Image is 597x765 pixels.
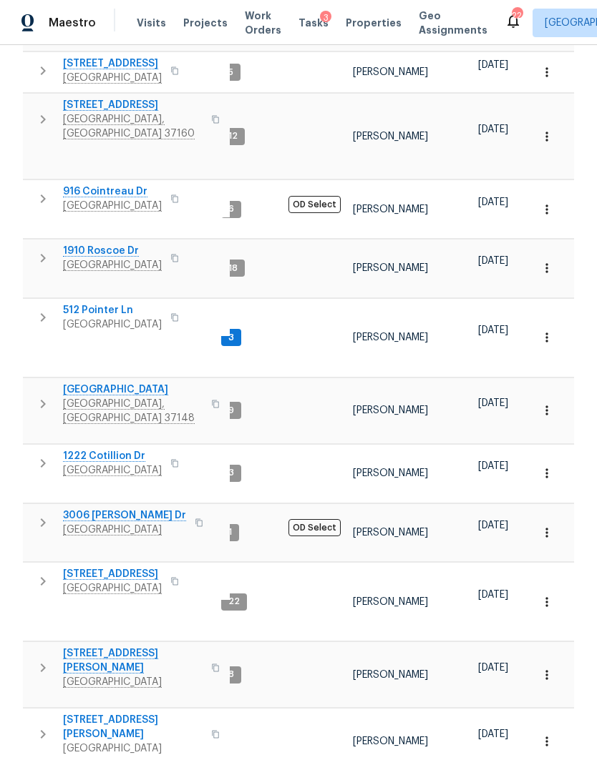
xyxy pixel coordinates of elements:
[478,197,508,207] span: [DATE]
[223,203,240,215] span: 6
[223,405,240,417] span: 9
[63,317,162,332] span: [GEOGRAPHIC_DATA]
[223,668,240,681] span: 8
[512,9,522,23] div: 22
[63,303,162,317] span: 512 Pointer Ln
[478,729,508,739] span: [DATE]
[353,263,428,273] span: [PERSON_NAME]
[353,468,428,478] span: [PERSON_NAME]
[223,262,243,275] span: 18
[298,18,329,28] span: Tasks
[63,713,203,741] span: [STREET_ADDRESS][PERSON_NAME]
[478,256,508,266] span: [DATE]
[183,16,228,30] span: Projects
[353,67,428,77] span: [PERSON_NAME]
[353,736,428,746] span: [PERSON_NAME]
[223,130,243,142] span: 12
[478,124,508,134] span: [DATE]
[137,16,166,30] span: Visits
[353,332,428,342] span: [PERSON_NAME]
[353,405,428,415] span: [PERSON_NAME]
[223,332,240,344] span: 3
[223,596,246,608] span: 22
[478,520,508,530] span: [DATE]
[419,9,487,37] span: Geo Assignments
[49,16,96,30] span: Maestro
[478,325,508,335] span: [DATE]
[353,204,428,214] span: [PERSON_NAME]
[63,741,203,756] span: [GEOGRAPHIC_DATA]
[353,597,428,607] span: [PERSON_NAME]
[288,519,341,536] span: OD Select
[478,60,508,70] span: [DATE]
[223,526,238,538] span: 1
[346,16,402,30] span: Properties
[223,66,239,79] span: 5
[223,467,240,479] span: 3
[353,528,428,538] span: [PERSON_NAME]
[478,461,508,471] span: [DATE]
[478,590,508,600] span: [DATE]
[353,670,428,680] span: [PERSON_NAME]
[478,663,508,673] span: [DATE]
[245,9,281,37] span: Work Orders
[478,398,508,408] span: [DATE]
[288,196,341,213] span: OD Select
[353,132,428,142] span: [PERSON_NAME]
[320,11,331,25] div: 3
